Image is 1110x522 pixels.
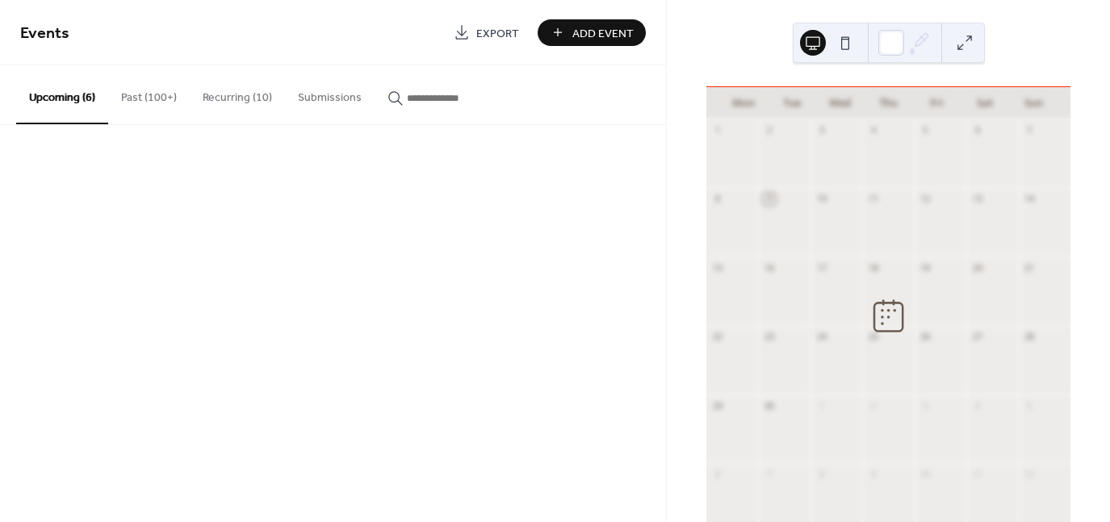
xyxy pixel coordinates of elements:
div: Fri [912,87,961,119]
div: 4 [867,124,879,136]
button: Submissions [285,65,375,123]
div: 18 [867,261,879,274]
div: Wed [816,87,865,119]
div: 1 [815,399,827,411]
div: 2 [867,399,879,411]
div: 12 [1024,468,1036,480]
div: 2 [763,124,775,136]
div: 15 [711,261,723,274]
span: Add Event [572,25,634,42]
div: 23 [763,331,775,343]
div: 21 [1024,261,1036,274]
div: 17 [815,261,827,274]
div: 10 [815,193,827,205]
div: 19 [919,261,932,274]
button: Upcoming (6) [16,65,108,124]
div: 3 [815,124,827,136]
div: 4 [971,399,983,411]
div: 5 [919,124,932,136]
span: Export [476,25,519,42]
span: Events [20,18,69,49]
div: 25 [867,331,879,343]
button: Past (100+) [108,65,190,123]
div: 8 [711,193,723,205]
div: 1 [711,124,723,136]
div: 9 [867,468,879,480]
button: Recurring (10) [190,65,285,123]
div: 11 [867,193,879,205]
div: 11 [971,468,983,480]
div: 8 [815,468,827,480]
div: 24 [815,331,827,343]
div: Thu [865,87,913,119]
div: Mon [719,87,768,119]
div: 6 [971,124,983,136]
div: 9 [763,193,775,205]
div: 6 [711,468,723,480]
div: 7 [1024,124,1036,136]
div: Tue [768,87,816,119]
div: 3 [919,399,932,411]
div: Sun [1009,87,1058,119]
div: 28 [1024,331,1036,343]
div: 13 [971,193,983,205]
div: 7 [763,468,775,480]
div: 14 [1024,193,1036,205]
div: 20 [971,261,983,274]
div: 27 [971,331,983,343]
div: 16 [763,261,775,274]
div: 22 [711,331,723,343]
div: 5 [1024,399,1036,411]
div: 10 [919,468,932,480]
div: 30 [763,399,775,411]
div: 29 [711,399,723,411]
div: Sat [961,87,1009,119]
button: Add Event [538,19,646,46]
div: 12 [919,193,932,205]
a: Export [442,19,531,46]
div: 26 [919,331,932,343]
